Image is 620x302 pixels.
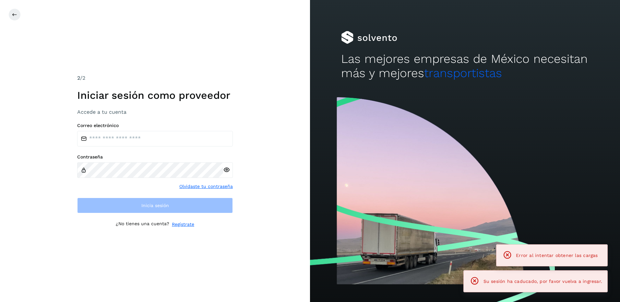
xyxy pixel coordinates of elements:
[77,89,233,101] h1: Iniciar sesión como proveedor
[424,66,502,80] span: transportistas
[141,203,169,208] span: Inicia sesión
[77,154,233,160] label: Contraseña
[77,75,80,81] span: 2
[77,74,233,82] div: /2
[77,198,233,213] button: Inicia sesión
[77,109,233,115] h3: Accede a tu cuenta
[116,221,169,228] p: ¿No tienes una cuenta?
[483,279,602,284] span: Su sesión ha caducado, por favor vuelva a ingresar.
[172,221,194,228] a: Regístrate
[77,123,233,128] label: Correo electrónico
[179,183,233,190] a: Olvidaste tu contraseña
[516,253,598,258] span: Error al intentar obtener las cargas
[341,52,589,81] h2: Las mejores empresas de México necesitan más y mejores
